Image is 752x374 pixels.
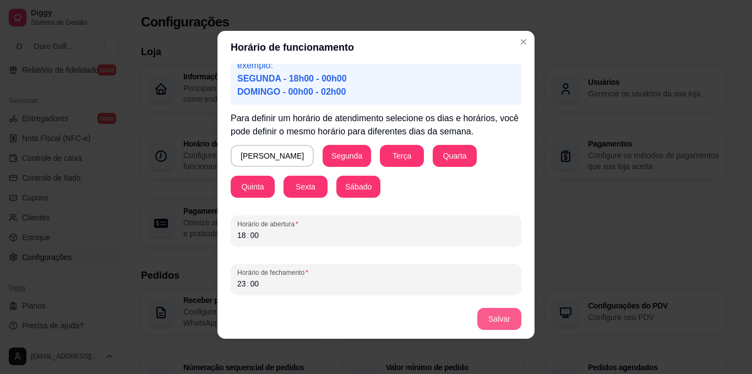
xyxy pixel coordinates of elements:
button: Segunda [323,145,371,167]
p: Para definir um horário de atendimento selecione os dias e horários, você pode definir o mesmo ho... [231,112,521,138]
button: [PERSON_NAME] [231,145,314,167]
button: Terça [380,145,424,167]
button: Sexta [284,176,328,198]
header: Horário de funcionamento [217,31,535,64]
p: O horário da madrugada deverá ser cadastrado no dia seguinte, exemplo: [237,46,515,99]
div: hour, [236,278,247,289]
span: DOMINGO - 00h00 - 02h00 [237,87,346,96]
button: Salvar [477,308,521,330]
div: minute, [249,278,260,289]
button: Sábado [336,176,380,198]
button: Quinta [231,176,275,198]
div: hour, [236,230,247,241]
div: minute, [249,230,260,241]
button: Quarta [433,145,477,167]
div: : [246,230,250,241]
button: Close [515,33,532,51]
div: : [246,278,250,289]
span: Horário de fechamento [237,268,515,277]
span: SEGUNDA - 18h00 - 00h00 [237,74,347,83]
span: Horário de abertura [237,220,515,229]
